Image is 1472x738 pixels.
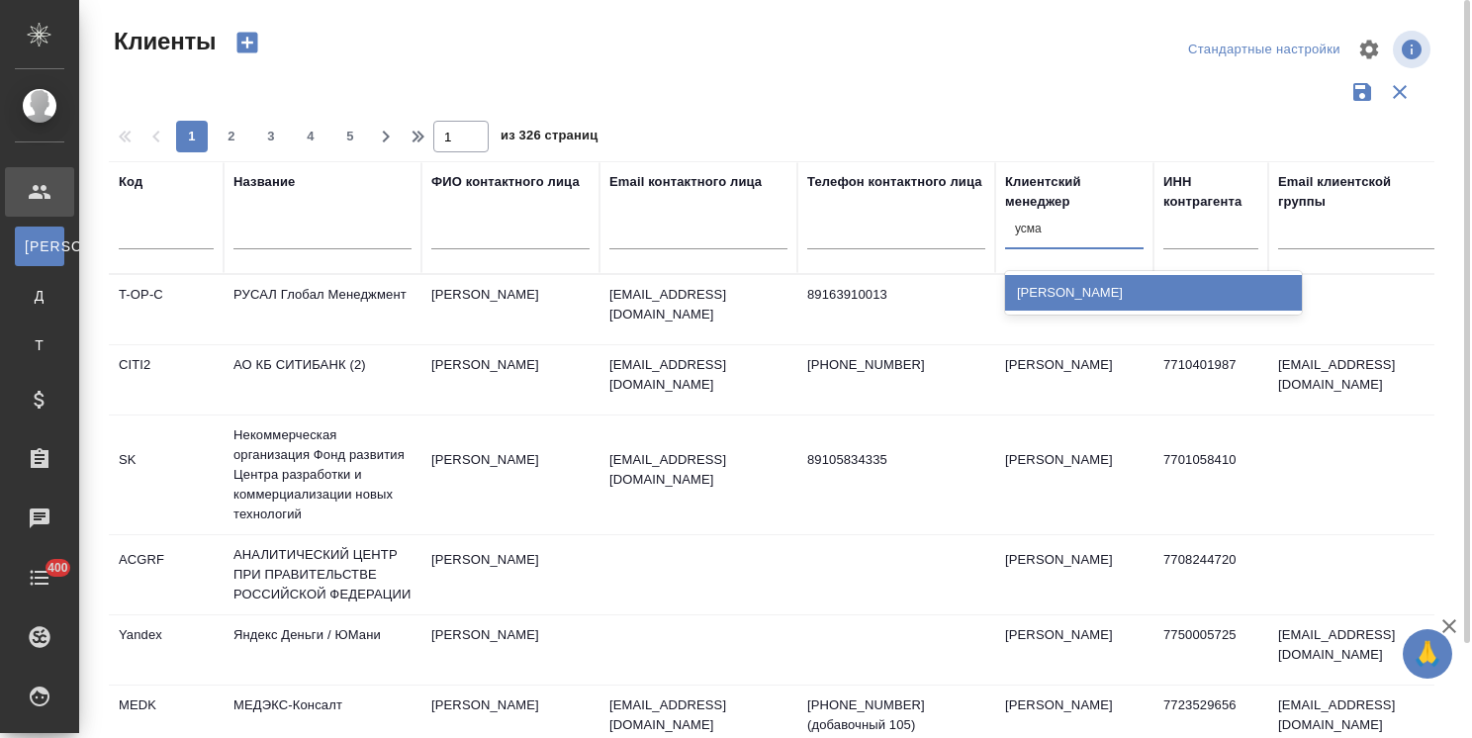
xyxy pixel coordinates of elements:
[421,440,599,509] td: [PERSON_NAME]
[255,121,287,152] button: 3
[36,558,80,578] span: 400
[295,121,326,152] button: 4
[609,172,762,192] div: Email контактного лица
[1345,26,1393,73] span: Настроить таблицу
[334,121,366,152] button: 5
[5,553,74,602] a: 400
[25,335,54,355] span: Т
[224,415,421,534] td: Некоммерческая организация Фонд развития Центра разработки и коммерциализации новых технологий
[224,26,271,59] button: Создать
[1381,73,1419,111] button: Сбросить фильтры
[807,285,985,305] p: 89163910013
[609,355,787,395] p: [EMAIL_ADDRESS][DOMAIN_NAME]
[421,615,599,685] td: [PERSON_NAME]
[609,450,787,490] p: [EMAIL_ADDRESS][DOMAIN_NAME]
[995,275,1153,344] td: [PERSON_NAME]
[1153,345,1268,415] td: 7710401987
[15,227,64,266] a: [PERSON_NAME]
[421,275,599,344] td: [PERSON_NAME]
[1268,345,1446,415] td: [EMAIL_ADDRESS][DOMAIN_NAME]
[109,540,224,609] td: ACGRF
[609,695,787,735] p: [EMAIL_ADDRESS][DOMAIN_NAME]
[109,440,224,509] td: SK
[807,172,982,192] div: Телефон контактного лица
[109,275,224,344] td: T-OP-C
[224,535,421,614] td: АНАЛИТИЧЕСКИЙ ЦЕНТР ПРИ ПРАВИТЕЛЬСТВЕ РОССИЙСКОЙ ФЕДЕРАЦИИ
[15,276,64,316] a: Д
[216,121,247,152] button: 2
[224,275,421,344] td: РУСАЛ Глобал Менеджмент
[995,615,1153,685] td: [PERSON_NAME]
[119,172,142,192] div: Код
[1393,31,1434,68] span: Посмотреть информацию
[1163,172,1258,212] div: ИНН контрагента
[807,355,985,375] p: [PHONE_NUMBER]
[295,127,326,146] span: 4
[1153,440,1268,509] td: 7701058410
[334,127,366,146] span: 5
[1268,615,1446,685] td: [EMAIL_ADDRESS][DOMAIN_NAME]
[1005,275,1302,311] div: [PERSON_NAME]
[807,695,985,735] p: [PHONE_NUMBER] (добавочный 105)
[15,325,64,365] a: Т
[995,440,1153,509] td: [PERSON_NAME]
[1183,35,1345,65] div: split button
[109,345,224,415] td: CITI2
[25,286,54,306] span: Д
[1005,172,1144,212] div: Клиентский менеджер
[421,345,599,415] td: [PERSON_NAME]
[431,172,580,192] div: ФИО контактного лица
[1153,540,1268,609] td: 7708244720
[609,285,787,324] p: [EMAIL_ADDRESS][DOMAIN_NAME]
[255,127,287,146] span: 3
[224,345,421,415] td: АО КБ СИТИБАНК (2)
[995,540,1153,609] td: [PERSON_NAME]
[25,236,54,256] span: [PERSON_NAME]
[995,345,1153,415] td: [PERSON_NAME]
[1278,172,1436,212] div: Email клиентской группы
[224,615,421,685] td: Яндекс Деньги / ЮМани
[216,127,247,146] span: 2
[1153,615,1268,685] td: 7750005725
[109,26,216,57] span: Клиенты
[1411,633,1444,675] span: 🙏
[807,450,985,470] p: 89105834335
[1403,629,1452,679] button: 🙏
[1343,73,1381,111] button: Сохранить фильтры
[109,615,224,685] td: Yandex
[233,172,295,192] div: Название
[501,124,598,152] span: из 326 страниц
[421,540,599,609] td: [PERSON_NAME]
